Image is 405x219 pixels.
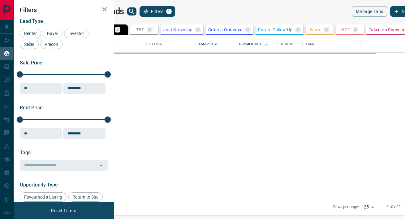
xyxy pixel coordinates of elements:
[22,42,37,47] span: Seller
[136,28,144,32] p: TBD
[20,40,39,49] div: Seller
[20,60,42,66] span: Sale Price
[167,9,171,14] span: 1
[70,195,101,199] span: Return to Site
[333,204,359,210] p: Rows per page:
[258,28,292,32] p: Future Follow Up
[20,182,58,188] span: Opportunity Type
[236,35,278,53] div: Claimed Date
[149,35,162,53] div: Details
[22,31,39,36] span: Renter
[196,35,236,53] div: Last Active
[310,28,322,32] p: Warm
[306,35,314,53] div: Tags
[278,35,303,53] div: Status
[20,105,43,111] span: Rent Price
[97,161,106,170] button: Open
[140,6,175,17] button: Filters1
[20,18,43,24] span: Lead Type
[40,40,62,49] div: Precon
[361,203,376,212] div: 25
[127,7,136,15] button: search button
[43,29,62,38] div: Buyer
[303,35,360,53] div: Tags
[42,42,60,47] span: Precon
[386,204,401,210] p: 0–0 of 0
[20,6,108,14] h2: Filters
[22,195,64,199] span: Favourited a Listing
[239,35,262,53] div: Claimed Date
[68,192,103,202] div: Return to Site
[47,205,80,216] button: Reset Filters
[341,28,350,32] p: HOT
[208,28,243,32] p: Criteria Obtained
[262,40,270,48] button: Sort
[199,35,218,53] div: Last Active
[163,28,192,32] p: Just Browsing
[146,35,196,53] div: Details
[45,31,60,36] span: Buyer
[20,150,31,155] span: Tags
[20,29,41,38] div: Renter
[281,35,293,53] div: Status
[64,29,88,38] div: Investor
[20,192,67,202] div: Favourited a Listing
[66,31,86,36] span: Investor
[352,6,387,17] button: Manage Tabs
[103,35,146,53] div: Name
